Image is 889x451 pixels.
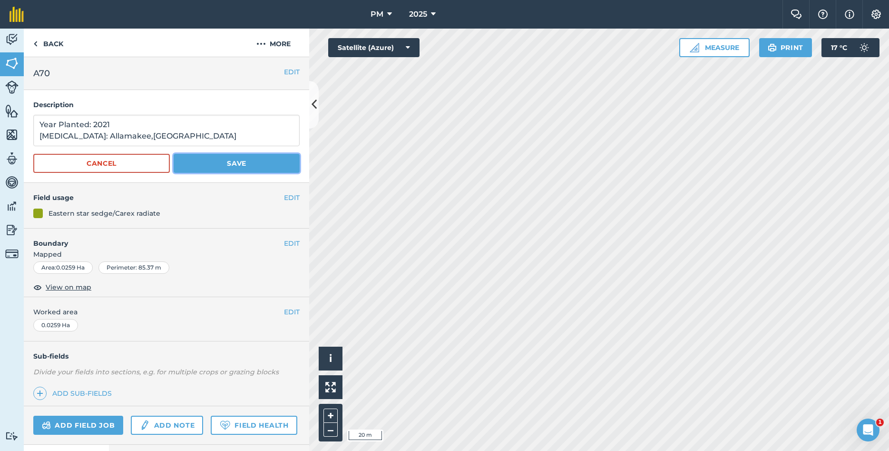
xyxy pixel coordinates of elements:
[5,247,19,261] img: svg+xml;base64,PD94bWwgdmVyc2lvbj0iMS4wIiBlbmNvZGluZz0idXRmLTgiPz4KPCEtLSBHZW5lcmF0b3I6IEFkb2JlIE...
[759,38,812,57] button: Print
[845,9,854,20] img: svg+xml;base64,PHN2ZyB4bWxucz0iaHR0cDovL3d3dy53My5vcmcvMjAwMC9zdmciIHdpZHRoPSIxNyIgaGVpZ2h0PSIxNy...
[329,352,332,364] span: i
[323,409,338,423] button: +
[5,32,19,47] img: svg+xml;base64,PD94bWwgdmVyc2lvbj0iMS4wIiBlbmNvZGluZz0idXRmLTgiPz4KPCEtLSBHZW5lcmF0b3I6IEFkb2JlIE...
[33,38,38,50] img: svg+xml;base64,PHN2ZyB4bWxucz0iaHR0cDovL3d3dy53My5vcmcvMjAwMC9zdmciIHdpZHRoPSI5IiBoZWlnaHQ9IjI0Ii...
[5,431,19,441] img: svg+xml;base64,PD94bWwgdmVyc2lvbj0iMS4wIiBlbmNvZGluZz0idXRmLTgiPz4KPCEtLSBHZW5lcmF0b3I6IEFkb2JlIE...
[284,307,300,317] button: EDIT
[791,10,802,19] img: Two speech bubbles overlapping with the left bubble in the forefront
[284,67,300,77] button: EDIT
[24,249,309,260] span: Mapped
[46,282,91,292] span: View on map
[33,387,116,400] a: Add sub-fields
[768,42,777,53] img: svg+xml;base64,PHN2ZyB4bWxucz0iaHR0cDovL3d3dy53My5vcmcvMjAwMC9zdmciIHdpZHRoPSIxOSIgaGVpZ2h0PSIyNC...
[5,151,19,166] img: svg+xml;base64,PD94bWwgdmVyc2lvbj0iMS4wIiBlbmNvZGluZz0idXRmLTgiPz4KPCEtLSBHZW5lcmF0b3I6IEFkb2JlIE...
[5,80,19,94] img: svg+xml;base64,PD94bWwgdmVyc2lvbj0iMS4wIiBlbmNvZGluZz0idXRmLTgiPz4KPCEtLSBHZW5lcmF0b3I6IEFkb2JlIE...
[256,38,266,50] img: svg+xml;base64,PHN2ZyB4bWxucz0iaHR0cDovL3d3dy53My5vcmcvMjAwMC9zdmciIHdpZHRoPSIyMCIgaGVpZ2h0PSIyNC...
[33,368,279,376] em: Divide your fields into sections, e.g. for multiple crops or grazing blocks
[10,7,24,22] img: fieldmargin Logo
[5,104,19,118] img: svg+xml;base64,PHN2ZyB4bWxucz0iaHR0cDovL3d3dy53My5vcmcvMjAwMC9zdmciIHdpZHRoPSI1NiIgaGVpZ2h0PSI2MC...
[24,229,284,249] h4: Boundary
[42,420,51,431] img: svg+xml;base64,PD94bWwgdmVyc2lvbj0iMS4wIiBlbmNvZGluZz0idXRmLTgiPz4KPCEtLSBHZW5lcmF0b3I6IEFkb2JlIE...
[690,43,699,52] img: Ruler icon
[49,208,160,219] div: Eastern star sedge/Carex radiate
[33,416,123,435] a: Add field job
[131,416,203,435] a: Add note
[33,281,91,293] button: View on map
[821,38,879,57] button: 17 °C
[139,420,150,431] img: svg+xml;base64,PD94bWwgdmVyc2lvbj0iMS4wIiBlbmNvZGluZz0idXRmLTgiPz4KPCEtLSBHZW5lcmF0b3I6IEFkb2JlIE...
[5,223,19,237] img: svg+xml;base64,PD94bWwgdmVyc2lvbj0iMS4wIiBlbmNvZGluZz0idXRmLTgiPz4KPCEtLSBHZW5lcmF0b3I6IEFkb2JlIE...
[5,199,19,213] img: svg+xml;base64,PD94bWwgdmVyc2lvbj0iMS4wIiBlbmNvZGluZz0idXRmLTgiPz4KPCEtLSBHZW5lcmF0b3I6IEFkb2JlIE...
[371,9,383,20] span: PM
[33,307,300,317] span: Worked area
[831,38,847,57] span: 17 ° C
[870,10,882,19] img: A cog icon
[5,56,19,70] img: svg+xml;base64,PHN2ZyB4bWxucz0iaHR0cDovL3d3dy53My5vcmcvMjAwMC9zdmciIHdpZHRoPSI1NiIgaGVpZ2h0PSI2MC...
[323,423,338,437] button: –
[238,29,309,57] button: More
[284,238,300,249] button: EDIT
[33,261,93,274] div: Area : 0.0259 Ha
[33,192,284,203] h4: Field usage
[817,10,829,19] img: A question mark icon
[5,175,19,190] img: svg+xml;base64,PD94bWwgdmVyc2lvbj0iMS4wIiBlbmNvZGluZz0idXRmLTgiPz4KPCEtLSBHZW5lcmF0b3I6IEFkb2JlIE...
[284,192,300,203] button: EDIT
[857,419,879,441] iframe: Intercom live chat
[679,38,750,57] button: Measure
[319,347,342,371] button: i
[33,319,78,331] div: 0.0259 Ha
[33,281,42,293] img: svg+xml;base64,PHN2ZyB4bWxucz0iaHR0cDovL3d3dy53My5vcmcvMjAwMC9zdmciIHdpZHRoPSIxOCIgaGVpZ2h0PSIyNC...
[33,100,300,110] h4: Description
[33,115,300,146] textarea: Year Planted: 2021 [MEDICAL_DATA]: Allamakee,[GEOGRAPHIC_DATA]
[33,67,50,80] span: A70
[37,388,43,399] img: svg+xml;base64,PHN2ZyB4bWxucz0iaHR0cDovL3d3dy53My5vcmcvMjAwMC9zdmciIHdpZHRoPSIxNCIgaGVpZ2h0PSIyNC...
[855,38,874,57] img: svg+xml;base64,PD94bWwgdmVyc2lvbj0iMS4wIiBlbmNvZGluZz0idXRmLTgiPz4KPCEtLSBHZW5lcmF0b3I6IEFkb2JlIE...
[24,29,73,57] a: Back
[876,419,884,426] span: 1
[409,9,427,20] span: 2025
[98,261,169,274] div: Perimeter : 85.37 m
[328,38,420,57] button: Satellite (Azure)
[325,382,336,392] img: Four arrows, one pointing top left, one top right, one bottom right and the last bottom left
[174,154,300,173] button: Save
[24,351,309,361] h4: Sub-fields
[211,416,297,435] a: Field Health
[33,154,170,173] button: Cancel
[5,128,19,142] img: svg+xml;base64,PHN2ZyB4bWxucz0iaHR0cDovL3d3dy53My5vcmcvMjAwMC9zdmciIHdpZHRoPSI1NiIgaGVpZ2h0PSI2MC...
